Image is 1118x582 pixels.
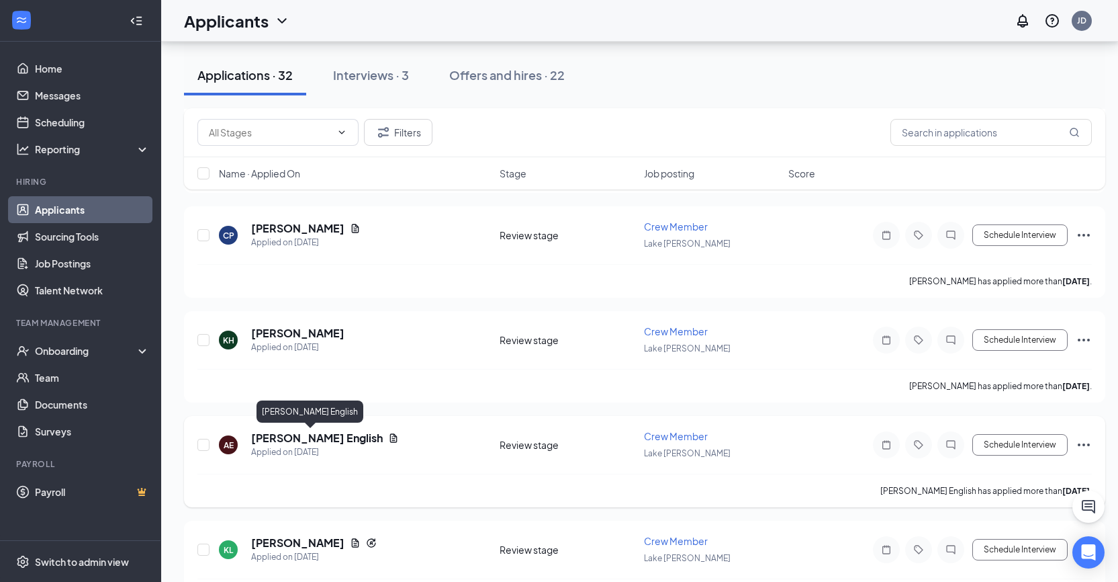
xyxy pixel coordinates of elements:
button: Schedule Interview [972,224,1068,246]
a: Sourcing Tools [35,223,150,250]
div: Review stage [500,333,636,347]
svg: Collapse [130,14,143,28]
svg: UserCheck [16,344,30,358]
input: Search in applications [890,119,1092,146]
p: [PERSON_NAME] English has applied more than . [880,485,1092,497]
span: Crew Member [644,325,708,337]
h5: [PERSON_NAME] English [251,431,383,446]
span: Score [788,167,815,180]
h5: [PERSON_NAME] [251,221,344,236]
div: KL [224,544,233,556]
div: Onboarding [35,344,138,358]
p: [PERSON_NAME] has applied more than . [909,276,1092,287]
svg: ChatInactive [943,335,959,345]
a: Documents [35,391,150,418]
input: All Stages [209,125,331,140]
div: KH [223,335,234,346]
div: Applied on [DATE] [251,446,399,459]
svg: ChevronDown [336,127,347,138]
span: Lake [PERSON_NAME] [644,239,731,249]
span: Lake [PERSON_NAME] [644,343,731,354]
svg: Analysis [16,142,30,156]
div: Applied on [DATE] [251,550,377,564]
a: Surveys [35,418,150,445]
span: Crew Member [644,430,708,442]
svg: Note [878,440,894,450]
div: Review stage [500,543,636,556]
div: AE [224,440,234,451]
b: [DATE] [1062,276,1090,286]
svg: Note [878,230,894,241]
h5: [PERSON_NAME] [251,326,344,341]
a: Talent Network [35,277,150,304]
button: ChatActive [1072,491,1105,523]
div: Interviews · 3 [333,67,409,83]
svg: MagnifyingGlass [1069,127,1080,138]
div: Hiring [16,176,147,188]
h5: [PERSON_NAME] [251,536,344,550]
svg: Settings [16,555,30,569]
span: Job posting [644,167,694,180]
svg: Document [388,433,399,444]
svg: Tag [911,544,927,555]
a: Scheduling [35,109,150,136]
svg: ChatActive [1080,499,1097,515]
span: Crew Member [644,220,708,233]
button: Schedule Interview [972,329,1068,351]
span: Name · Applied On [219,167,300,180]
svg: Tag [911,440,927,450]
div: Review stage [500,228,636,242]
button: Filter Filters [364,119,432,146]
button: Schedule Interview [972,539,1068,560]
svg: Document [350,223,361,234]
svg: Document [350,538,361,548]
span: Stage [500,167,526,180]
span: Crew Member [644,535,708,547]
a: Job Postings [35,250,150,277]
svg: ChatInactive [943,230,959,241]
div: Team Management [16,317,147,329]
svg: Ellipses [1076,332,1092,348]
svg: Note [878,544,894,555]
div: Review stage [500,438,636,452]
button: Schedule Interview [972,434,1068,456]
div: Applied on [DATE] [251,236,361,249]
svg: Filter [375,124,391,140]
svg: Note [878,335,894,345]
div: Applied on [DATE] [251,341,344,354]
div: Offers and hires · 22 [449,67,565,83]
svg: Reapply [366,538,377,548]
div: JD [1077,15,1086,26]
b: [DATE] [1062,381,1090,391]
svg: Ellipses [1076,437,1092,453]
a: PayrollCrown [35,479,150,505]
div: Payroll [16,458,147,470]
div: Applications · 32 [197,67,293,83]
svg: ChevronDown [274,13,290,29]
a: Messages [35,82,150,109]
span: Lake [PERSON_NAME] [644,553,731,563]
svg: Tag [911,230,927,241]
div: Reporting [35,142,150,156]
div: CP [223,230,234,241]
span: Lake [PERSON_NAME] [644,448,731,458]
div: Open Intercom Messenger [1072,536,1105,569]
svg: ChatInactive [943,440,959,450]
div: Switch to admin view [35,555,129,569]
svg: Notifications [1015,13,1031,29]
p: [PERSON_NAME] has applied more than . [909,380,1092,392]
div: [PERSON_NAME] English [257,401,363,423]
b: [DATE] [1062,486,1090,496]
a: Applicants [35,196,150,223]
svg: WorkstreamLogo [15,13,28,27]
svg: Tag [911,335,927,345]
h1: Applicants [184,9,269,32]
a: Home [35,55,150,82]
svg: ChatInactive [943,544,959,555]
a: Team [35,364,150,391]
svg: Ellipses [1076,227,1092,243]
svg: QuestionInfo [1044,13,1060,29]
